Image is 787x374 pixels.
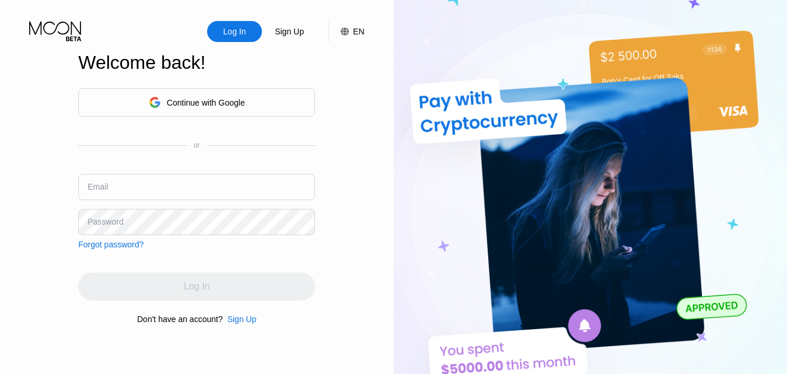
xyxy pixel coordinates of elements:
[353,27,364,36] div: EN
[223,314,257,324] div: Sign Up
[207,21,262,42] div: Log In
[274,26,305,37] div: Sign Up
[167,98,245,107] div: Continue with Google
[222,26,247,37] div: Log In
[88,217,123,226] div: Password
[78,240,144,249] div: Forgot password?
[78,52,315,74] div: Welcome back!
[262,21,317,42] div: Sign Up
[194,141,200,149] div: or
[88,182,108,191] div: Email
[137,314,223,324] div: Don't have an account?
[78,88,315,117] div: Continue with Google
[228,314,257,324] div: Sign Up
[328,21,364,42] div: EN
